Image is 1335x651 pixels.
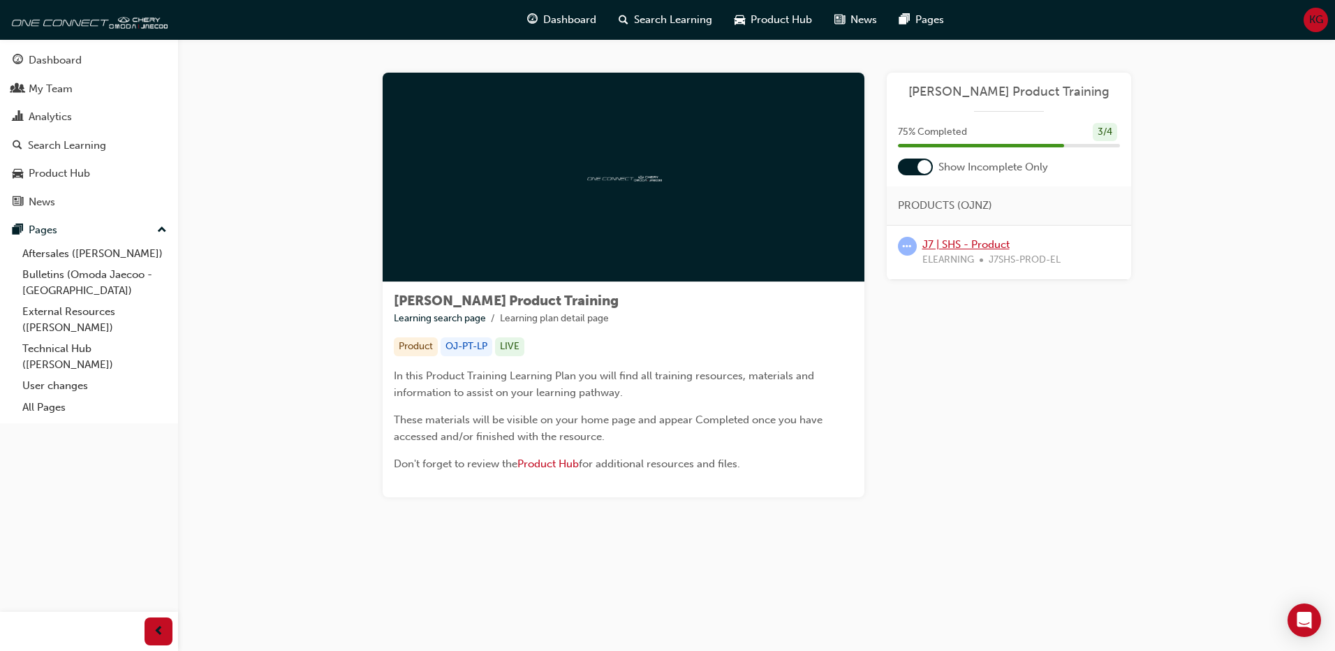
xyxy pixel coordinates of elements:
span: chart-icon [13,111,23,124]
span: pages-icon [13,224,23,237]
a: Product Hub [6,161,172,186]
div: Product Hub [29,166,90,182]
span: Product Hub [751,12,812,28]
a: Learning search page [394,312,486,324]
div: Search Learning [28,138,106,154]
a: search-iconSearch Learning [607,6,723,34]
a: Dashboard [6,47,172,73]
button: KG [1304,8,1328,32]
a: All Pages [17,397,172,418]
a: User changes [17,375,172,397]
span: In this Product Training Learning Plan you will find all training resources, materials and inform... [394,370,817,399]
a: J7 | SHS - Product [922,238,1010,251]
a: Bulletins (Omoda Jaecoo - [GEOGRAPHIC_DATA]) [17,264,172,301]
span: news-icon [13,196,23,209]
span: search-icon [619,11,628,29]
a: My Team [6,76,172,102]
span: Dashboard [543,12,596,28]
span: learningRecordVerb_ATTEMPT-icon [898,237,917,256]
span: ELEARNING [922,252,974,268]
span: car-icon [13,168,23,180]
button: DashboardMy TeamAnalyticsSearch LearningProduct HubNews [6,45,172,217]
span: people-icon [13,83,23,96]
span: prev-icon [154,623,164,641]
a: Search Learning [6,133,172,159]
span: These materials will be visible on your home page and appear Completed once you have accessed and... [394,414,825,443]
div: Open Intercom Messenger [1288,604,1321,637]
button: Pages [6,217,172,243]
a: Product Hub [517,458,579,470]
span: search-icon [13,140,22,152]
div: Analytics [29,109,72,125]
a: [PERSON_NAME] Product Training [898,84,1120,100]
span: PRODUCTS (OJNZ) [898,198,992,214]
span: up-icon [157,221,167,240]
a: Aftersales ([PERSON_NAME]) [17,243,172,265]
div: Product [394,337,438,356]
span: Show Incomplete Only [938,159,1048,175]
span: [PERSON_NAME] Product Training [394,293,619,309]
a: Analytics [6,104,172,130]
div: News [29,194,55,210]
img: oneconnect [7,6,168,34]
div: My Team [29,81,73,97]
a: guage-iconDashboard [516,6,607,34]
div: 3 / 4 [1093,123,1117,142]
span: Pages [915,12,944,28]
span: Don't forget to review the [394,458,517,470]
span: J7SHS-PROD-EL [989,252,1061,268]
span: guage-icon [527,11,538,29]
div: Pages [29,222,57,238]
a: News [6,189,172,215]
span: 75 % Completed [898,124,967,140]
span: car-icon [735,11,745,29]
a: External Resources ([PERSON_NAME]) [17,301,172,338]
li: Learning plan detail page [500,311,609,327]
a: pages-iconPages [888,6,955,34]
span: Search Learning [634,12,712,28]
a: car-iconProduct Hub [723,6,823,34]
span: News [850,12,877,28]
span: news-icon [834,11,845,29]
div: LIVE [495,337,524,356]
a: Technical Hub ([PERSON_NAME]) [17,338,172,375]
span: guage-icon [13,54,23,67]
span: for additional resources and files. [579,458,740,470]
span: KG [1309,12,1323,28]
img: oneconnect [585,170,662,184]
div: Dashboard [29,52,82,68]
a: news-iconNews [823,6,888,34]
span: pages-icon [899,11,910,29]
div: OJ-PT-LP [441,337,492,356]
